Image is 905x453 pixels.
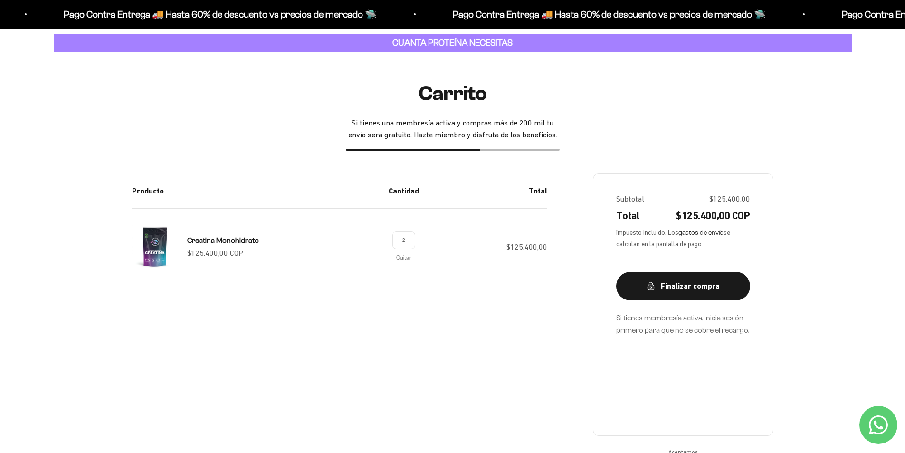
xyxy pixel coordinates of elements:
[64,7,377,22] p: Pago Contra Entrega 🚚 Hasta 60% de descuento vs precios de mercado 🛸
[616,227,750,249] span: Impuesto incluido. Los se calculan en la pantalla de pago.
[392,38,513,48] strong: CUANTA PROTEÍNA NECESITAS
[346,117,560,141] span: Si tienes una membresía activa y compras más de 200 mil tu envío será gratuito. Hazte miembro y d...
[187,236,259,244] span: Creatina Monohidrato
[616,312,750,336] p: Si tienes membresía activa, inicia sesión primero para que no se cobre el recargo.
[678,229,724,236] a: gastos de envío
[187,247,243,260] sale-price: $125.400,00 COP
[132,173,381,209] th: Producto
[396,254,411,260] a: Eliminar Creatina Monohidrato
[709,193,750,205] span: $125.400,00
[187,234,259,247] a: Creatina Monohidrato
[427,209,547,285] td: $125.400,00
[616,352,750,416] iframe: Social Login Buttons
[427,173,547,209] th: Total
[392,231,415,249] input: Cambiar cantidad
[381,173,427,209] th: Cantidad
[616,209,639,223] span: Total
[616,272,750,300] button: Finalizar compra
[616,193,644,205] span: Subtotal
[453,7,766,22] p: Pago Contra Entrega 🚚 Hasta 60% de descuento vs precios de mercado 🛸
[419,82,487,105] h1: Carrito
[635,280,731,292] div: Finalizar compra
[676,209,750,223] span: $125.400,00 COP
